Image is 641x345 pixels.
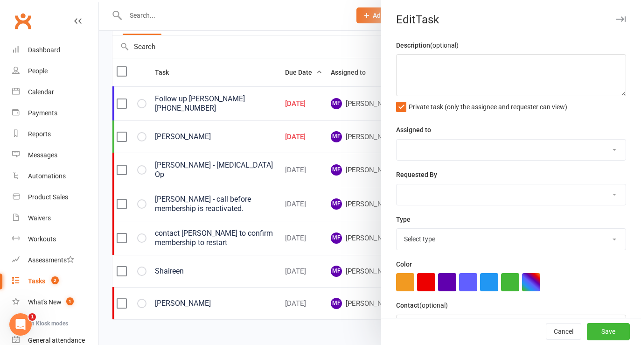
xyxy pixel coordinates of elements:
[66,297,74,305] span: 1
[396,214,411,225] label: Type
[12,61,98,82] a: People
[28,298,62,306] div: What's New
[28,214,51,222] div: Waivers
[28,46,60,54] div: Dashboard
[28,337,85,344] div: General attendance
[12,82,98,103] a: Calendar
[28,277,45,285] div: Tasks
[28,67,48,75] div: People
[28,172,66,180] div: Automations
[12,208,98,229] a: Waivers
[28,313,36,321] span: 1
[28,193,68,201] div: Product Sales
[12,187,98,208] a: Product Sales
[28,256,74,264] div: Assessments
[12,292,98,313] a: What's New1
[381,13,641,26] div: Edit Task
[28,235,56,243] div: Workouts
[12,40,98,61] a: Dashboard
[12,166,98,187] a: Automations
[9,313,32,336] iframe: Intercom live chat
[396,40,459,50] label: Description
[396,259,412,269] label: Color
[430,42,459,49] small: (optional)
[396,315,626,334] input: Search
[12,271,98,292] a: Tasks 2
[12,145,98,166] a: Messages
[28,130,51,138] div: Reports
[396,169,437,180] label: Requested By
[409,100,567,111] span: Private task (only the assignee and requester can view)
[419,302,448,309] small: (optional)
[396,300,448,310] label: Contact
[28,88,54,96] div: Calendar
[51,276,59,284] span: 2
[12,124,98,145] a: Reports
[587,324,630,340] button: Save
[546,324,581,340] button: Cancel
[396,125,431,135] label: Assigned to
[28,109,57,117] div: Payments
[12,103,98,124] a: Payments
[11,9,35,33] a: Clubworx
[12,229,98,250] a: Workouts
[28,151,57,159] div: Messages
[12,250,98,271] a: Assessments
